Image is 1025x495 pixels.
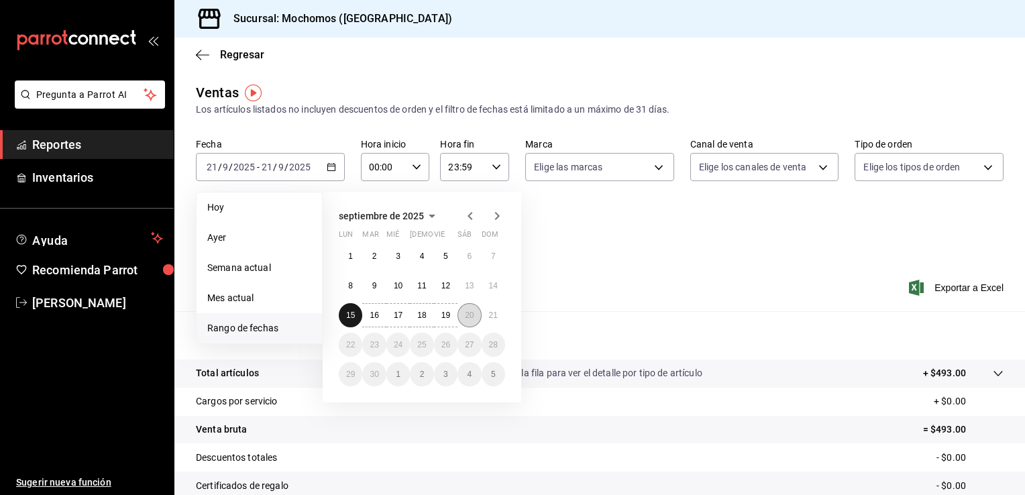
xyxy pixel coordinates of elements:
span: - [257,162,260,172]
abbr: martes [362,230,378,244]
button: 26 de septiembre de 2025 [434,333,457,357]
span: / [229,162,233,172]
abbr: miércoles [386,230,399,244]
span: Sugerir nueva función [16,476,163,490]
abbr: 25 de septiembre de 2025 [417,340,426,349]
span: Pregunta a Parrot AI [36,88,144,102]
button: 22 de septiembre de 2025 [339,333,362,357]
span: Ayer [207,231,311,245]
abbr: 14 de septiembre de 2025 [489,281,498,290]
abbr: lunes [339,230,353,244]
span: Semana actual [207,261,311,275]
abbr: 2 de septiembre de 2025 [372,252,377,261]
abbr: 4 de octubre de 2025 [467,370,472,379]
span: Regresar [220,48,264,61]
button: 11 de septiembre de 2025 [410,274,433,298]
button: 4 de septiembre de 2025 [410,244,433,268]
button: 18 de septiembre de 2025 [410,303,433,327]
span: Elige los tipos de orden [863,160,960,174]
button: 8 de septiembre de 2025 [339,274,362,298]
button: 15 de septiembre de 2025 [339,303,362,327]
button: 3 de octubre de 2025 [434,362,457,386]
abbr: 28 de septiembre de 2025 [489,340,498,349]
abbr: 11 de septiembre de 2025 [417,281,426,290]
button: 9 de septiembre de 2025 [362,274,386,298]
abbr: viernes [434,230,445,244]
button: 16 de septiembre de 2025 [362,303,386,327]
button: 30 de septiembre de 2025 [362,362,386,386]
abbr: 30 de septiembre de 2025 [370,370,378,379]
label: Fecha [196,140,345,149]
label: Hora fin [440,140,509,149]
abbr: 1 de septiembre de 2025 [348,252,353,261]
abbr: 19 de septiembre de 2025 [441,311,450,320]
abbr: 3 de octubre de 2025 [443,370,448,379]
span: Inventarios [32,168,163,186]
abbr: 22 de septiembre de 2025 [346,340,355,349]
button: open_drawer_menu [148,35,158,46]
span: Elige las marcas [534,160,602,174]
p: Certificados de regalo [196,479,288,493]
abbr: 15 de septiembre de 2025 [346,311,355,320]
p: Venta bruta [196,423,247,437]
abbr: 1 de octubre de 2025 [396,370,400,379]
button: 25 de septiembre de 2025 [410,333,433,357]
abbr: 24 de septiembre de 2025 [394,340,402,349]
input: ---- [233,162,256,172]
abbr: 4 de septiembre de 2025 [420,252,425,261]
button: 1 de octubre de 2025 [386,362,410,386]
span: / [218,162,222,172]
label: Canal de venta [690,140,839,149]
img: Tooltip marker [245,85,262,101]
button: 28 de septiembre de 2025 [482,333,505,357]
button: Pregunta a Parrot AI [15,80,165,109]
abbr: 21 de septiembre de 2025 [489,311,498,320]
abbr: domingo [482,230,498,244]
p: = $493.00 [923,423,1004,437]
abbr: 2 de octubre de 2025 [420,370,425,379]
abbr: 5 de septiembre de 2025 [443,252,448,261]
abbr: 8 de septiembre de 2025 [348,281,353,290]
span: [PERSON_NAME] [32,294,163,312]
button: 13 de septiembre de 2025 [457,274,481,298]
abbr: 16 de septiembre de 2025 [370,311,378,320]
span: septiembre de 2025 [339,211,424,221]
abbr: 26 de septiembre de 2025 [441,340,450,349]
h3: Sucursal: Mochomos ([GEOGRAPHIC_DATA]) [223,11,452,27]
button: 10 de septiembre de 2025 [386,274,410,298]
abbr: jueves [410,230,489,244]
abbr: 7 de septiembre de 2025 [491,252,496,261]
button: 6 de septiembre de 2025 [457,244,481,268]
button: Exportar a Excel [912,280,1004,296]
span: Reportes [32,135,163,154]
abbr: 3 de septiembre de 2025 [396,252,400,261]
input: -- [222,162,229,172]
abbr: 10 de septiembre de 2025 [394,281,402,290]
abbr: 12 de septiembre de 2025 [441,281,450,290]
button: 2 de octubre de 2025 [410,362,433,386]
a: Pregunta a Parrot AI [9,97,165,111]
abbr: 23 de septiembre de 2025 [370,340,378,349]
abbr: sábado [457,230,472,244]
button: 17 de septiembre de 2025 [386,303,410,327]
p: Cargos por servicio [196,394,278,408]
button: 19 de septiembre de 2025 [434,303,457,327]
span: Elige los canales de venta [699,160,806,174]
p: - $0.00 [936,479,1004,493]
input: -- [206,162,218,172]
abbr: 18 de septiembre de 2025 [417,311,426,320]
button: Regresar [196,48,264,61]
button: 1 de septiembre de 2025 [339,244,362,268]
abbr: 20 de septiembre de 2025 [465,311,474,320]
button: 4 de octubre de 2025 [457,362,481,386]
button: 20 de septiembre de 2025 [457,303,481,327]
abbr: 13 de septiembre de 2025 [465,281,474,290]
p: - $0.00 [936,451,1004,465]
span: Rango de fechas [207,321,311,335]
p: Resumen [196,327,1004,343]
span: / [284,162,288,172]
label: Hora inicio [361,140,430,149]
button: 7 de septiembre de 2025 [482,244,505,268]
